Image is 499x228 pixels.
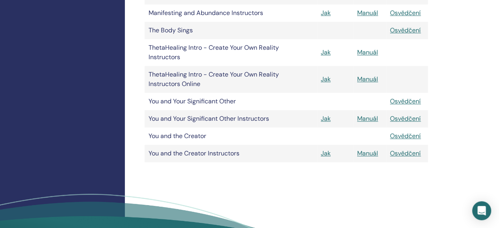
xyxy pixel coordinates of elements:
[321,75,331,83] a: Jak
[357,48,378,56] a: Manuál
[145,4,287,22] td: Manifesting and Abundance Instructors
[321,9,331,17] a: Jak
[390,97,421,105] a: Osvědčení
[357,75,378,83] a: Manuál
[321,114,331,123] a: Jak
[357,9,378,17] a: Manuál
[321,48,331,56] a: Jak
[145,22,287,39] td: The Body Sings
[357,114,378,123] a: Manuál
[390,132,421,140] a: Osvědčení
[145,93,287,110] td: You and Your Significant Other
[357,149,378,157] a: Manuál
[145,127,287,145] td: You and the Creator
[145,145,287,162] td: You and the Creator Instructors
[472,201,491,220] div: Open Intercom Messenger
[390,149,421,157] a: Osvědčení
[321,149,331,157] a: Jak
[145,110,287,127] td: You and Your Significant Other Instructors
[145,66,287,93] td: ThetaHealing Intro - Create Your Own Reality Instructors Online
[390,26,421,34] a: Osvědčení
[390,114,421,123] a: Osvědčení
[390,9,421,17] a: Osvědčení
[145,39,287,66] td: ThetaHealing Intro - Create Your Own Reality Instructors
